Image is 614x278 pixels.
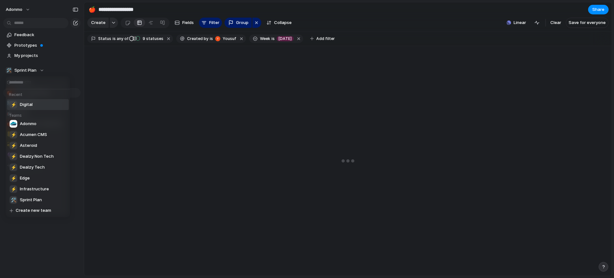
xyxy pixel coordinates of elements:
span: Dealzy Non Tech [20,153,54,160]
span: Dealzy Tech [20,164,45,171]
span: Infrastructure [20,186,49,192]
div: ⚡ [10,174,17,182]
div: ⚡ [10,131,17,139]
div: ⚡ [10,101,17,108]
h5: Recent [7,89,71,98]
span: Asteroid [20,142,37,149]
div: ⚡ [10,153,17,160]
span: Create new team [16,207,51,214]
span: Edge [20,175,30,181]
h5: Teams [7,110,71,118]
span: Sprint Plan [20,197,42,203]
div: 🛠️ [10,196,17,204]
span: Digital [20,101,33,108]
div: ⚡ [10,163,17,171]
div: ⚡ [10,185,17,193]
div: ⚡ [10,142,17,149]
span: Acumen CMS [20,131,47,138]
span: Adonmo [20,121,36,127]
